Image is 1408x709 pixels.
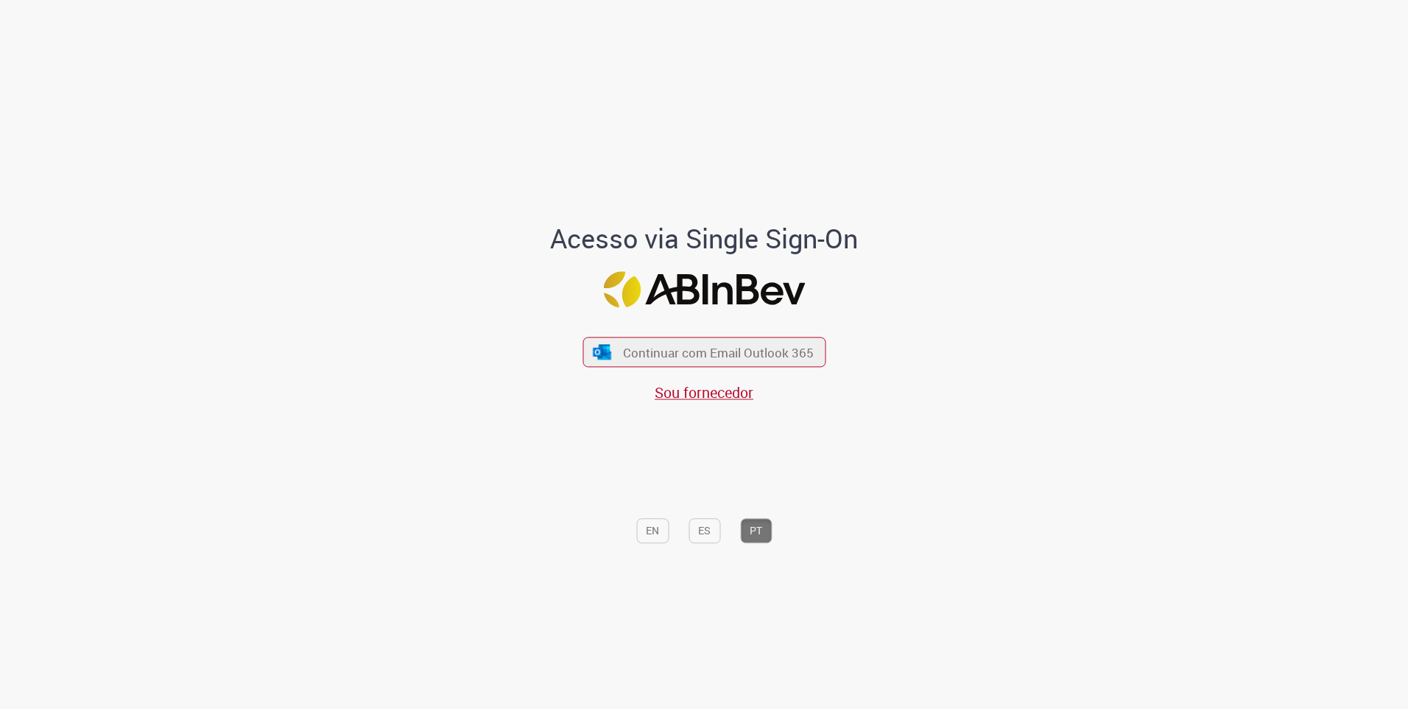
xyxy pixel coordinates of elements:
img: Logo ABInBev [603,271,805,307]
button: PT [740,518,772,543]
h1: Acesso via Single Sign-On [500,225,909,254]
button: ES [689,518,720,543]
button: ícone Azure/Microsoft 360 Continuar com Email Outlook 365 [582,337,826,367]
img: ícone Azure/Microsoft 360 [592,344,613,360]
a: Sou fornecedor [655,383,753,403]
button: EN [636,518,669,543]
span: Continuar com Email Outlook 365 [623,344,814,361]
